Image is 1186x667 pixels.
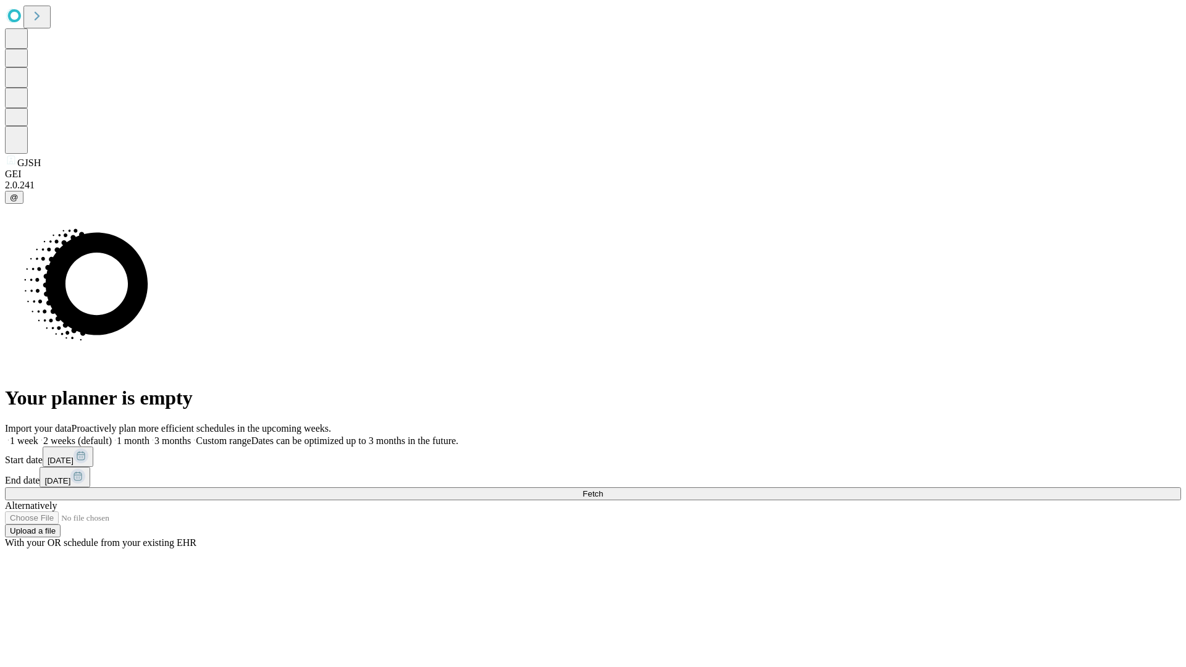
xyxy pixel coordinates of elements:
span: Custom range [196,435,251,446]
button: [DATE] [43,447,93,467]
div: End date [5,467,1181,487]
span: Dates can be optimized up to 3 months in the future. [251,435,458,446]
span: Proactively plan more efficient schedules in the upcoming weeks. [72,423,331,434]
div: Start date [5,447,1181,467]
span: 3 months [154,435,191,446]
span: Alternatively [5,500,57,511]
div: 2.0.241 [5,180,1181,191]
div: GEI [5,169,1181,180]
span: GJSH [17,157,41,168]
span: 1 month [117,435,149,446]
span: 1 week [10,435,38,446]
span: 2 weeks (default) [43,435,112,446]
span: With your OR schedule from your existing EHR [5,537,196,548]
h1: Your planner is empty [5,387,1181,409]
span: Fetch [582,489,603,498]
span: [DATE] [44,476,70,485]
button: [DATE] [40,467,90,487]
span: Import your data [5,423,72,434]
span: [DATE] [48,456,74,465]
button: Fetch [5,487,1181,500]
span: @ [10,193,19,202]
button: @ [5,191,23,204]
button: Upload a file [5,524,61,537]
